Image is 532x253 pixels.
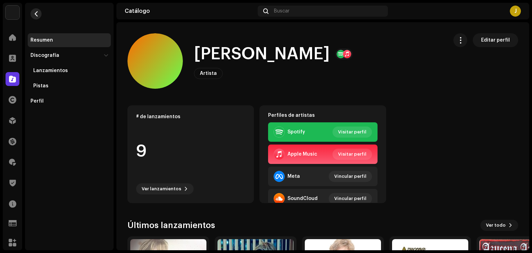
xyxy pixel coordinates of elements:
span: Vincular perfil [334,192,366,206]
span: Ver todo [486,218,506,232]
strong: Perfiles de artistas [268,113,315,118]
button: Visitar perfil [332,127,372,138]
div: Apple Music [287,151,317,157]
span: Artista [200,71,217,76]
div: Meta [287,174,300,179]
button: Ver lanzamientos [136,183,194,194]
span: Visitar perfil [338,125,366,139]
div: Pistas [33,83,48,89]
div: Spotify [287,129,305,135]
re-o-card-data: # de lanzamientos [127,105,254,203]
button: Ver todo [480,220,518,231]
re-m-nav-dropdown: Discografía [28,49,111,93]
div: # de lanzamientos [136,114,245,120]
re-m-nav-item: Lanzamientos [28,64,111,78]
button: Vincular perfil [329,171,372,182]
button: Editar perfil [473,33,518,47]
button: Visitar perfil [332,149,372,160]
re-m-nav-item: Resumen [28,33,111,47]
span: Vincular perfil [334,169,366,183]
span: Visitar perfil [338,147,366,161]
re-m-nav-item: Pistas [28,79,111,93]
div: Catálogo [125,8,255,14]
h1: [PERSON_NAME] [194,43,330,65]
span: Editar perfil [481,33,510,47]
div: SoundCloud [287,196,318,201]
button: Vincular perfil [329,193,372,204]
span: Ver lanzamientos [142,182,181,196]
span: Buscar [274,8,290,14]
h3: Últimos lanzamientos [127,220,215,231]
div: Lanzamientos [33,68,68,73]
div: Discografía [30,53,59,58]
re-m-nav-item: Perfil [28,94,111,108]
div: Perfil [30,98,44,104]
div: Resumen [30,37,53,43]
div: J [510,6,521,17]
img: 12fa97fa-896e-4643-8be8-3e34fc4377cf [6,6,19,19]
